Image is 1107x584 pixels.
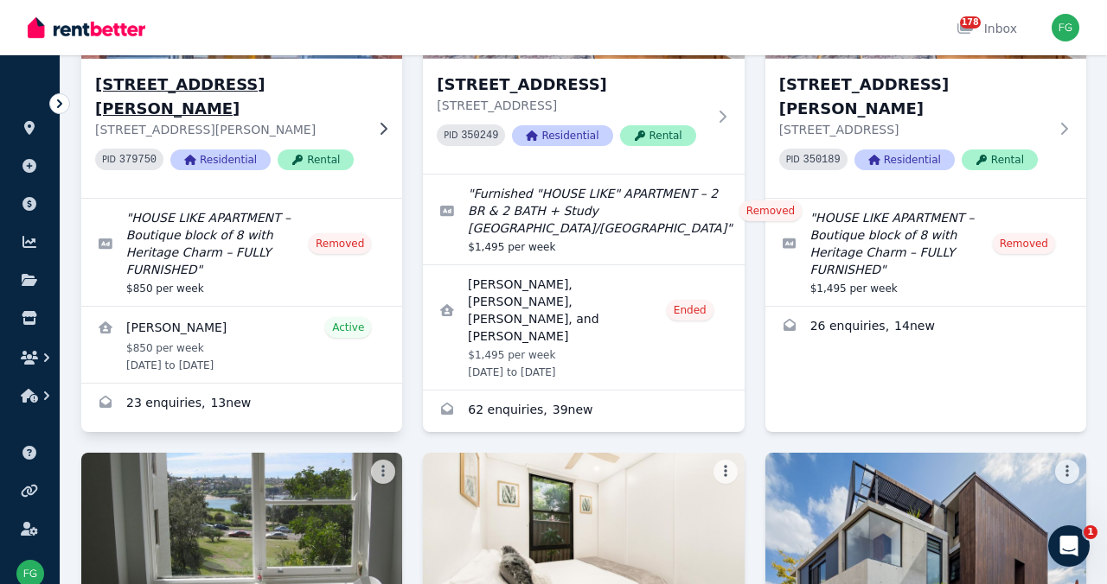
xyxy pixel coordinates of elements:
[119,154,157,166] code: 379750
[28,15,145,41] img: RentBetter
[854,149,955,170] span: Residential
[960,16,981,29] span: 178
[371,460,395,484] button: More options
[278,149,354,170] span: Rental
[423,390,744,432] a: Enquiries for 2/29 Alison Road, Kensington
[461,130,498,142] code: 350249
[803,154,841,166] code: 350189
[95,121,364,138] p: [STREET_ADDRESS][PERSON_NAME]
[1048,525,1090,567] iframe: Intercom live chat
[1052,14,1079,41] img: Franco Gugliotta
[81,199,402,306] a: Edit listing: HOUSE LIKE APARTMENT – Boutique block of 8 with Heritage Charm – FULLY FURNISHED
[962,149,1038,170] span: Rental
[444,130,458,140] small: PID
[170,149,271,170] span: Residential
[779,121,1048,138] p: [STREET_ADDRESS]
[786,155,800,164] small: PID
[1055,460,1079,484] button: More options
[765,307,1086,348] a: Enquiries for 2/29 Alison Road, Randwick
[102,155,116,164] small: PID
[957,20,1017,37] div: Inbox
[765,199,1086,306] a: Edit listing: HOUSE LIKE APARTMENT – Boutique block of 8 with Heritage Charm – FULLY FURNISHED
[779,73,1048,121] h3: [STREET_ADDRESS][PERSON_NAME]
[437,73,706,97] h3: [STREET_ADDRESS]
[1084,525,1097,539] span: 1
[81,307,402,383] a: View details for Patrick Campisi
[437,97,706,114] p: [STREET_ADDRESS]
[512,125,612,146] span: Residential
[81,384,402,425] a: Enquiries for 1/29 Alison Rd, Kensington
[423,265,744,390] a: View details for Eivind Eide, Birk Bruheim, Magnus Vennerød, and Vemund Akerjordet
[423,175,744,264] a: Edit listing: Furnished "HOUSE LIKE" APARTMENT – 2 BR & 2 BATH + Study Nook RANDWICK/KENSINGTON
[713,460,738,484] button: More options
[620,125,696,146] span: Rental
[95,73,364,121] h3: [STREET_ADDRESS][PERSON_NAME]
